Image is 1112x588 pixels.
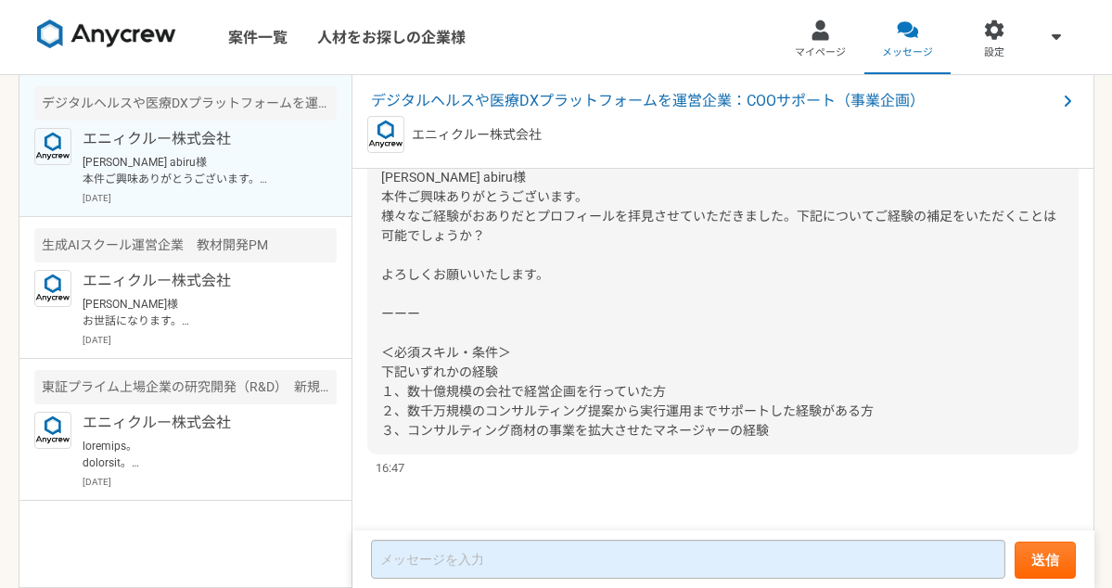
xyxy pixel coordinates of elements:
[412,125,542,145] p: エニィクルー株式会社
[83,270,312,292] p: エニィクルー株式会社
[882,45,933,60] span: メッセージ
[83,128,312,150] p: エニィクルー株式会社
[381,170,1056,438] span: [PERSON_NAME] abiru様 本件ご興味ありがとうございます。 様々なご経験がおありだとプロフィールを拝見させていただきました。下記についてご経験の補足をいただくことは可能でしょうか...
[367,116,404,153] img: logo_text_blue_01.png
[83,438,312,471] p: loremips。 dolorsit。 ametcons(adipisc elitse)doeius、temporincididuntutlaboreetdoloremagnaaliqua。 e...
[984,45,1004,60] span: 設定
[83,475,337,489] p: [DATE]
[34,86,337,121] div: デジタルヘルスや医療DXプラットフォームを運営企業：COOサポート（事業企画）
[34,370,337,404] div: 東証プライム上場企業の研究開発（R&D） 新規事業開発
[83,333,337,347] p: [DATE]
[376,459,404,477] span: 16:47
[1015,542,1076,579] button: 送信
[83,412,312,434] p: エニィクルー株式会社
[83,191,337,205] p: [DATE]
[371,90,1056,112] span: デジタルヘルスや医療DXプラットフォームを運営企業：COOサポート（事業企画）
[795,45,846,60] span: マイページ
[34,228,337,262] div: 生成AIスクール運営企業 教材開発PM
[34,270,71,307] img: logo_text_blue_01.png
[37,19,176,49] img: 8DqYSo04kwAAAAASUVORK5CYII=
[83,296,312,329] p: [PERSON_NAME]様 お世話になります。 [DATE] 14:30より予約させて頂きました。職務経歴書も送付完了しました。 当日はよろしくお願い致します。
[34,412,71,449] img: logo_text_blue_01.png
[83,154,312,187] p: [PERSON_NAME] abiru様 本件ご興味ありがとうございます。 様々なご経験がおありだとプロフィールを拝見させていただきました。下記についてご経験の補足をいただくことは可能でしょうか...
[34,128,71,165] img: logo_text_blue_01.png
